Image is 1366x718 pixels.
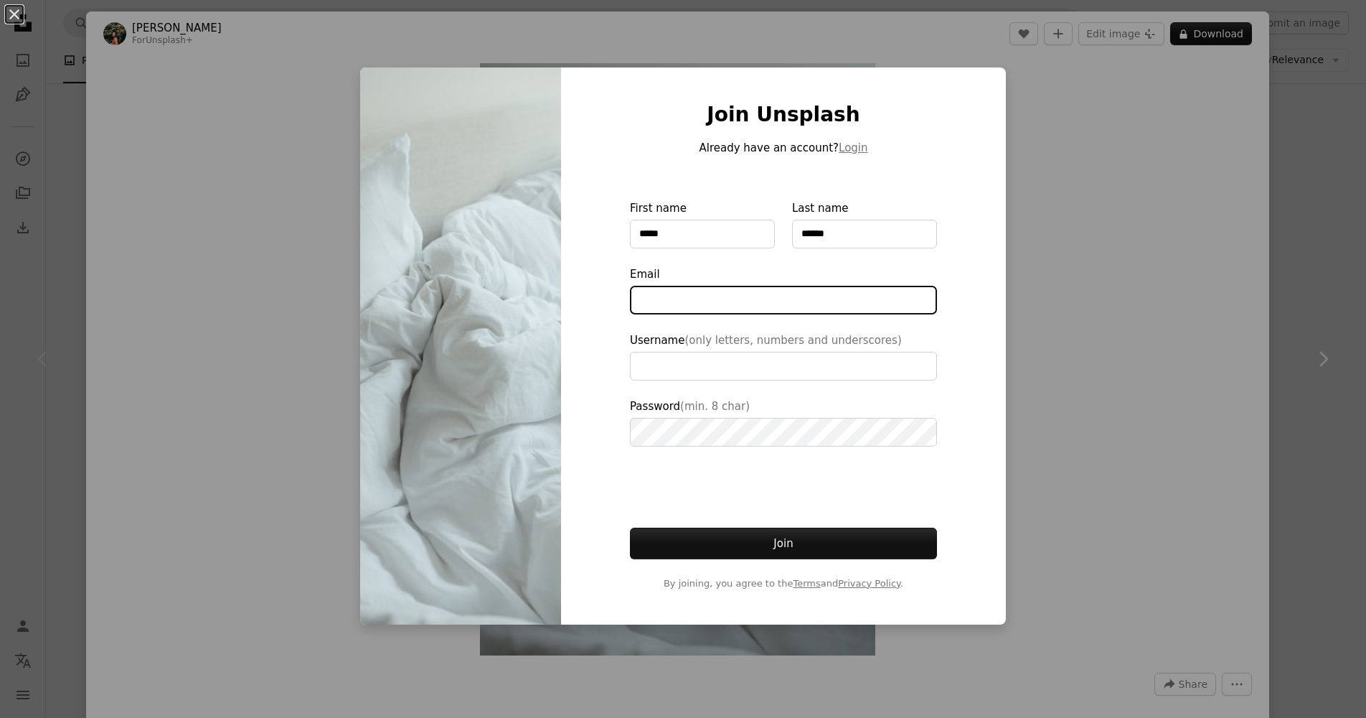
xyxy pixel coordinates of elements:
[630,139,937,157] p: Already have an account?
[630,418,937,447] input: Password(min. 8 char)
[630,286,937,314] input: Email
[838,578,900,589] a: Privacy Policy
[630,266,937,314] label: Email
[839,139,867,157] button: Login
[630,528,937,559] button: Join
[684,334,901,347] span: (only letters, numbers and underscores)
[630,352,937,381] input: Username(only letters, numbers and underscores)
[793,578,820,589] a: Terms
[630,102,937,128] h1: Join Unsplash
[630,577,937,591] span: By joining, you agree to the and .
[630,398,937,447] label: Password
[792,220,937,248] input: Last name
[360,67,561,625] img: premium_photo-1664284793025-c5183e2a4dc8
[630,220,775,248] input: First name
[792,200,937,248] label: Last name
[630,200,775,248] label: First name
[680,400,750,413] span: (min. 8 char)
[630,332,937,381] label: Username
